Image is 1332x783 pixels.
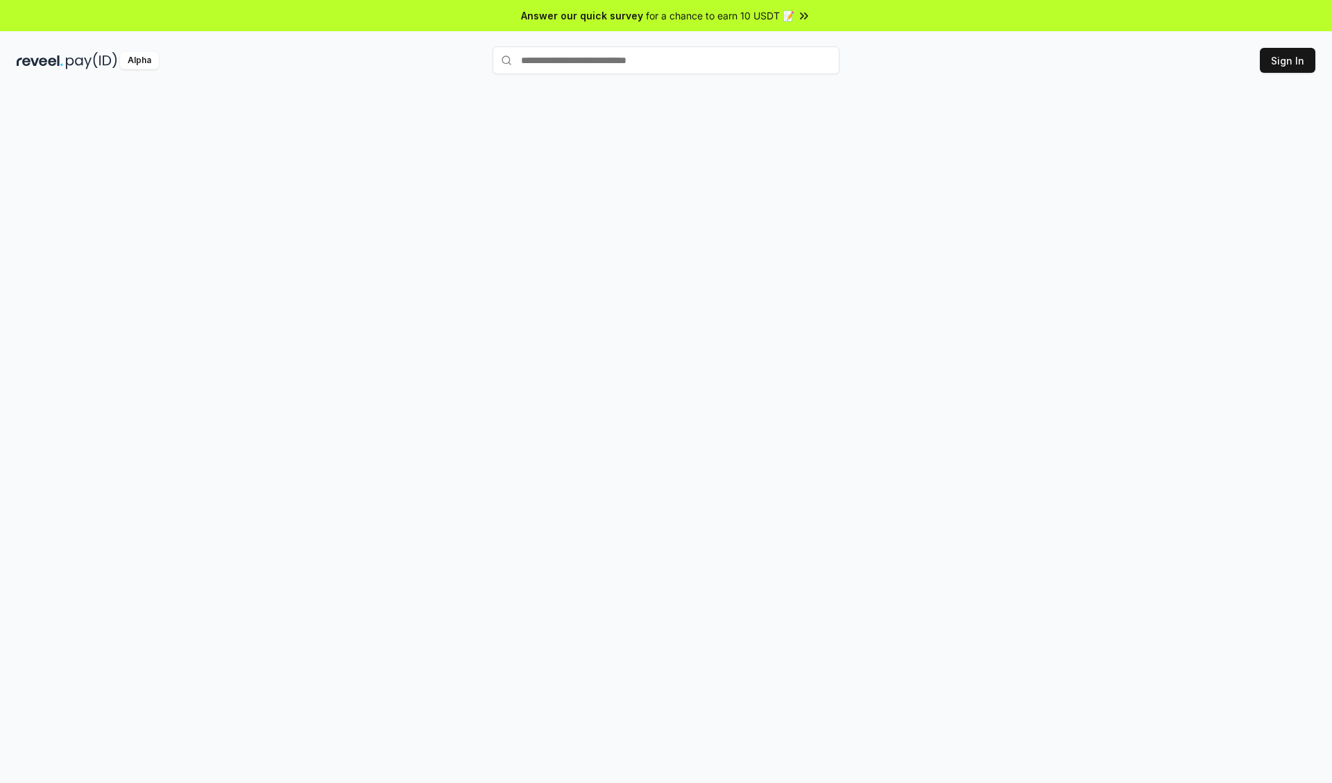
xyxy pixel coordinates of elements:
span: Answer our quick survey [521,8,643,23]
img: pay_id [66,52,117,69]
button: Sign In [1260,48,1315,73]
img: reveel_dark [17,52,63,69]
div: Alpha [120,52,159,69]
span: for a chance to earn 10 USDT 📝 [646,8,794,23]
